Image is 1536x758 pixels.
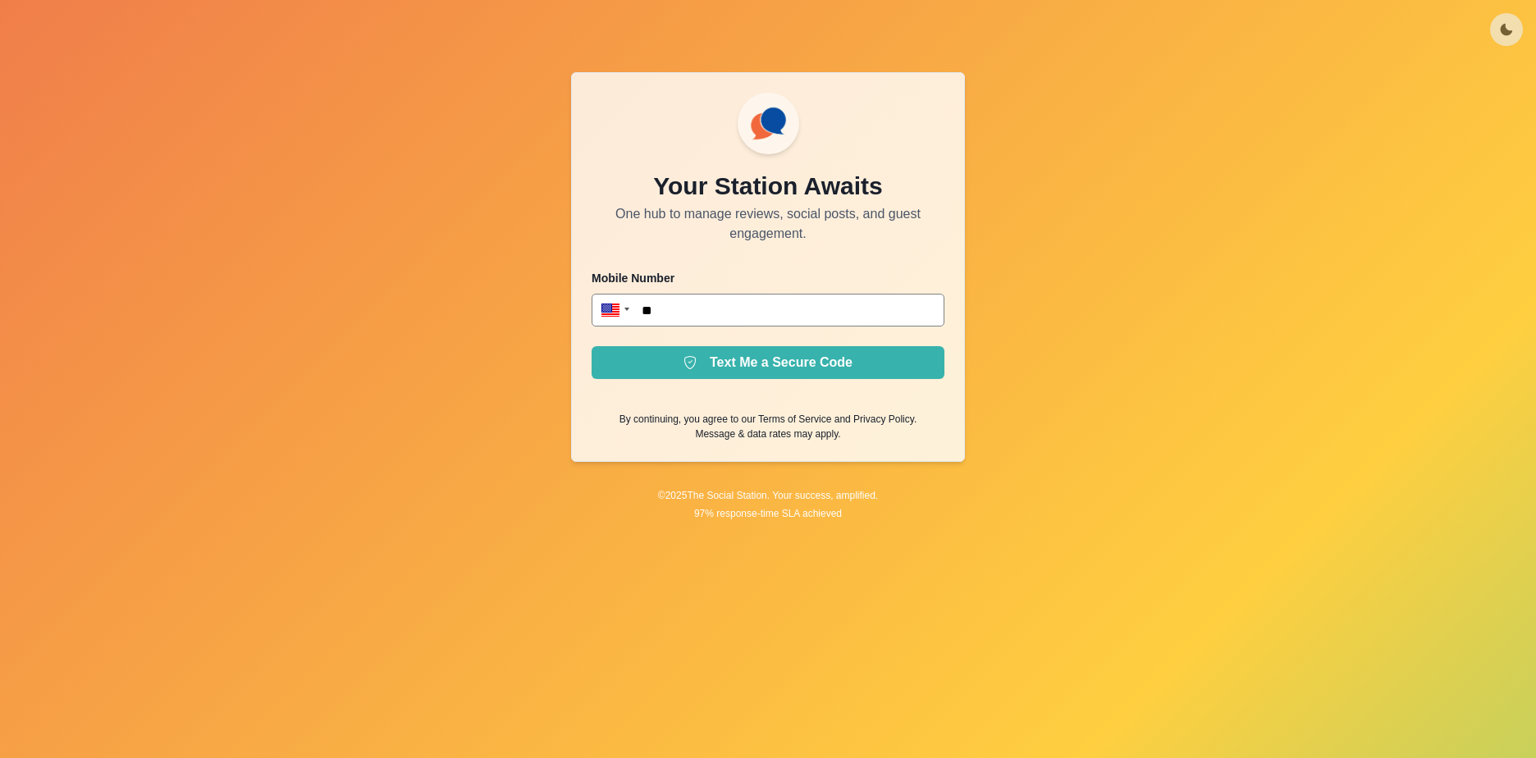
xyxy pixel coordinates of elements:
[619,412,917,427] p: By continuing, you agree to our and .
[695,427,840,441] p: Message & data rates may apply.
[592,294,634,326] div: United States: + 1
[592,346,944,379] button: Text Me a Secure Code
[744,99,793,148] img: ssLogoSVG.f144a2481ffb055bcdd00c89108cbcb7.svg
[1490,13,1523,46] button: Toggle Mode
[592,270,944,287] p: Mobile Number
[758,413,831,425] a: Terms of Service
[592,204,944,244] p: One hub to manage reviews, social posts, and guest engagement.
[653,167,882,204] p: Your Station Awaits
[853,413,914,425] a: Privacy Policy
